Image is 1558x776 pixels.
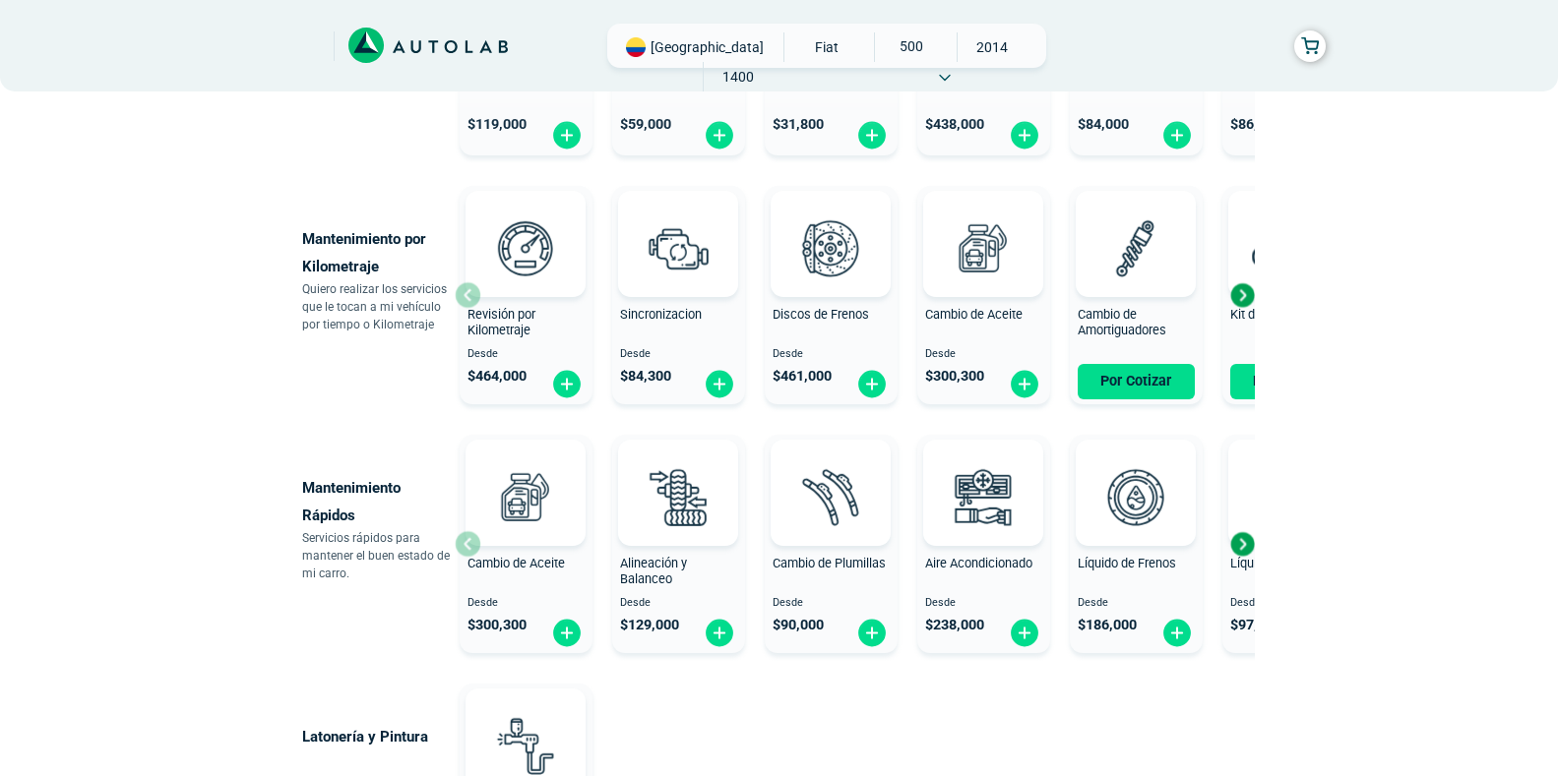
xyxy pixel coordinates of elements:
[482,205,569,291] img: revision_por_kilometraje-v3.svg
[620,556,687,587] span: Alineación y Balanceo
[917,186,1050,404] button: Cambio de Aceite Desde $300,300
[551,618,583,648] img: fi_plus-circle2.svg
[765,186,898,404] button: Discos de Frenos Desde $461,000
[801,195,860,254] img: AD0BCuuxAAAAAElFTkSuQmCC
[620,348,737,361] span: Desde
[1222,435,1355,653] button: Líquido Refrigerante Desde $97,300
[1230,364,1347,399] button: Por Cotizar
[302,280,455,333] p: Quiero realizar los servicios que le tocan a mi vehículo por tiempo o Kilometraje
[1227,280,1257,310] div: Next slide
[925,348,1042,361] span: Desde
[496,195,555,254] img: AD0BCuuxAAAAAElFTkSuQmCC
[635,453,721,540] img: alineacion_y_balanceo-v3.svg
[1070,435,1203,653] button: Líquido de Frenos Desde $186,000
[773,556,886,570] span: Cambio de Plumillas
[620,617,679,633] span: $ 129,000
[704,62,774,91] span: 1400
[856,618,888,648] img: fi_plus-circle2.svg
[612,186,745,404] button: Sincronizacion Desde $84,300
[551,120,583,150] img: fi_plus-circle2.svg
[467,617,527,633] span: $ 300,300
[1070,186,1203,404] button: Cambio de Amortiguadores Por Cotizar
[1222,186,1355,404] button: Kit de Repartición Por Cotizar
[1078,307,1166,338] span: Cambio de Amortiguadores
[620,307,702,322] span: Sincronizacion
[940,205,1027,291] img: cambio_de_aceite-v3.svg
[467,556,565,570] span: Cambio de Aceite
[801,444,860,503] img: AD0BCuuxAAAAAElFTkSuQmCC
[1078,617,1137,633] span: $ 186,000
[620,116,671,133] span: $ 59,000
[704,120,735,150] img: fi_plus-circle2.svg
[875,32,945,60] span: 500
[1092,205,1179,291] img: amortiguadores-v3.svg
[792,32,862,62] span: FIAT
[1252,229,1326,268] img: correa_de_reparticion-v3.svg
[620,597,737,610] span: Desde
[467,307,535,338] span: Revisión por Kilometraje
[954,444,1013,503] img: AD0BCuuxAAAAAElFTkSuQmCC
[460,186,592,404] button: Revisión por Kilometraje Desde $464,000
[773,597,890,610] span: Desde
[773,348,890,361] span: Desde
[467,116,527,133] span: $ 119,000
[958,32,1028,62] span: 2014
[1078,364,1195,399] button: Por Cotizar
[925,597,1042,610] span: Desde
[773,116,824,133] span: $ 31,800
[1227,529,1257,559] div: Next slide
[925,307,1023,322] span: Cambio de Aceite
[1230,116,1281,133] span: $ 86,900
[460,435,592,653] button: Cambio de Aceite Desde $300,300
[649,444,708,503] img: AD0BCuuxAAAAAElFTkSuQmCC
[1078,556,1176,570] span: Líquido de Frenos
[1161,120,1193,150] img: fi_plus-circle2.svg
[551,369,583,399] img: fi_plus-circle2.svg
[925,116,984,133] span: $ 438,000
[496,444,555,503] img: AD0BCuuxAAAAAElFTkSuQmCC
[1092,453,1179,540] img: liquido_frenos-v3.svg
[626,37,646,57] img: Flag of COLOMBIA
[1230,307,1328,322] span: Kit de Repartición
[856,120,888,150] img: fi_plus-circle2.svg
[482,453,569,540] img: cambio_de_aceite-v3.svg
[917,435,1050,653] button: Aire Acondicionado Desde $238,000
[925,368,984,385] span: $ 300,300
[940,453,1027,540] img: aire_acondicionado-v3.svg
[1106,195,1165,254] img: AD0BCuuxAAAAAElFTkSuQmCC
[773,368,832,385] span: $ 461,000
[1230,617,1281,633] span: $ 97,300
[787,453,874,540] img: plumillas-v3.svg
[765,435,898,653] button: Cambio de Plumillas Desde $90,000
[1009,618,1040,648] img: fi_plus-circle2.svg
[620,368,671,385] span: $ 84,300
[773,307,869,322] span: Discos de Frenos
[651,37,764,57] span: [GEOGRAPHIC_DATA]
[302,225,455,280] p: Mantenimiento por Kilometraje
[635,205,721,291] img: sincronizacion-v3.svg
[649,195,708,254] img: AD0BCuuxAAAAAElFTkSuQmCC
[787,205,874,291] img: frenos2-v3.svg
[1009,369,1040,399] img: fi_plus-circle2.svg
[925,617,984,633] span: $ 238,000
[704,618,735,648] img: fi_plus-circle2.svg
[1230,556,1341,570] span: Líquido Refrigerante
[302,474,455,529] p: Mantenimiento Rápidos
[704,369,735,399] img: fi_plus-circle2.svg
[467,368,527,385] span: $ 464,000
[302,529,455,582] p: Servicios rápidos para mantener el buen estado de mi carro.
[773,617,824,633] span: $ 90,000
[954,195,1013,254] img: AD0BCuuxAAAAAElFTkSuQmCC
[467,597,585,610] span: Desde
[496,692,555,751] img: AD0BCuuxAAAAAElFTkSuQmCC
[1009,120,1040,150] img: fi_plus-circle2.svg
[612,435,745,653] button: Alineación y Balanceo Desde $129,000
[1230,597,1347,610] span: Desde
[302,723,455,750] p: Latonería y Pintura
[1106,444,1165,503] img: AD0BCuuxAAAAAElFTkSuQmCC
[1078,597,1195,610] span: Desde
[1161,618,1193,648] img: fi_plus-circle2.svg
[925,556,1032,570] span: Aire Acondicionado
[856,369,888,399] img: fi_plus-circle2.svg
[1078,116,1129,133] span: $ 84,000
